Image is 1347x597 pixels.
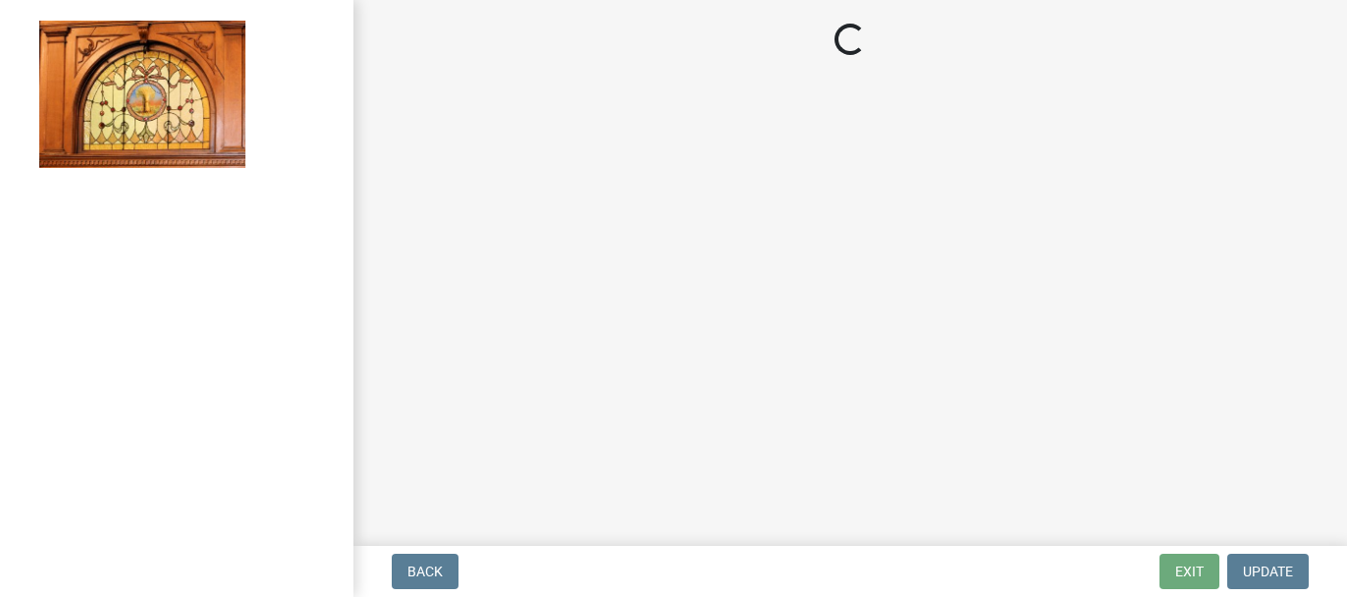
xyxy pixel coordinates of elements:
[407,564,443,579] span: Back
[1227,554,1309,589] button: Update
[1159,554,1219,589] button: Exit
[39,21,245,168] img: Jasper County, Indiana
[1243,564,1293,579] span: Update
[392,554,458,589] button: Back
